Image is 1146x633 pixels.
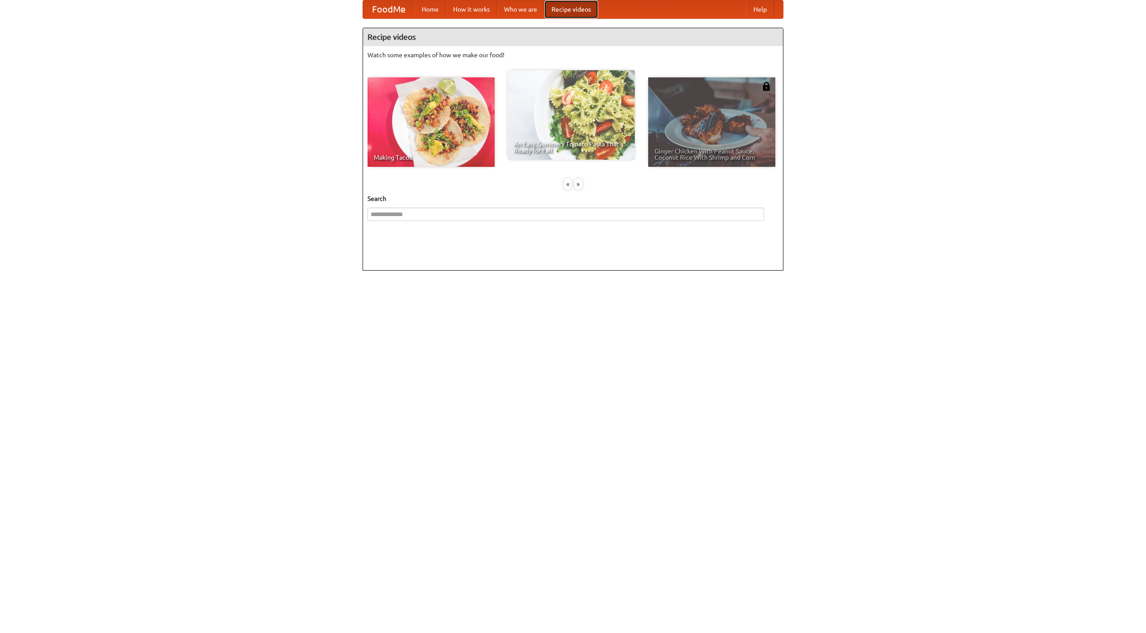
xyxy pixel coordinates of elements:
a: An Easy, Summery Tomato Pasta That's Ready for Fall [508,70,635,160]
img: 483408.png [762,82,771,91]
a: Home [415,0,446,18]
a: Recipe videos [544,0,598,18]
span: An Easy, Summery Tomato Pasta That's Ready for Fall [514,141,629,153]
span: Making Tacos [374,154,488,161]
h4: Recipe videos [363,28,783,46]
a: Making Tacos [368,77,495,167]
a: Who we are [497,0,544,18]
div: » [574,178,582,190]
a: FoodMe [363,0,415,18]
a: Help [746,0,774,18]
a: How it works [446,0,497,18]
h5: Search [368,194,778,203]
p: Watch some examples of how we make our food! [368,51,778,59]
div: « [564,178,572,190]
